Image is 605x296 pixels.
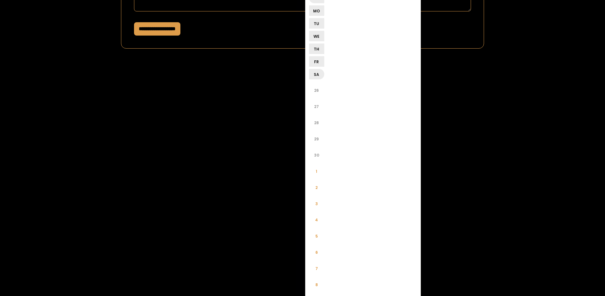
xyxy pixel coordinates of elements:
li: Th [309,44,324,54]
li: 28 [309,115,324,130]
li: 26 [309,83,324,98]
li: Sa [309,69,324,79]
li: Fr [309,56,324,67]
li: 6 [309,245,324,260]
li: 5 [309,228,324,244]
li: 27 [309,99,324,114]
li: 8 [309,277,324,292]
li: Mo [309,5,324,16]
li: 29 [309,131,324,146]
li: 4 [309,212,324,227]
li: We [309,31,324,41]
li: 7 [309,261,324,276]
li: 1 [309,164,324,179]
li: 3 [309,196,324,211]
li: 2 [309,180,324,195]
li: Tu [309,18,324,29]
li: 30 [309,147,324,163]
